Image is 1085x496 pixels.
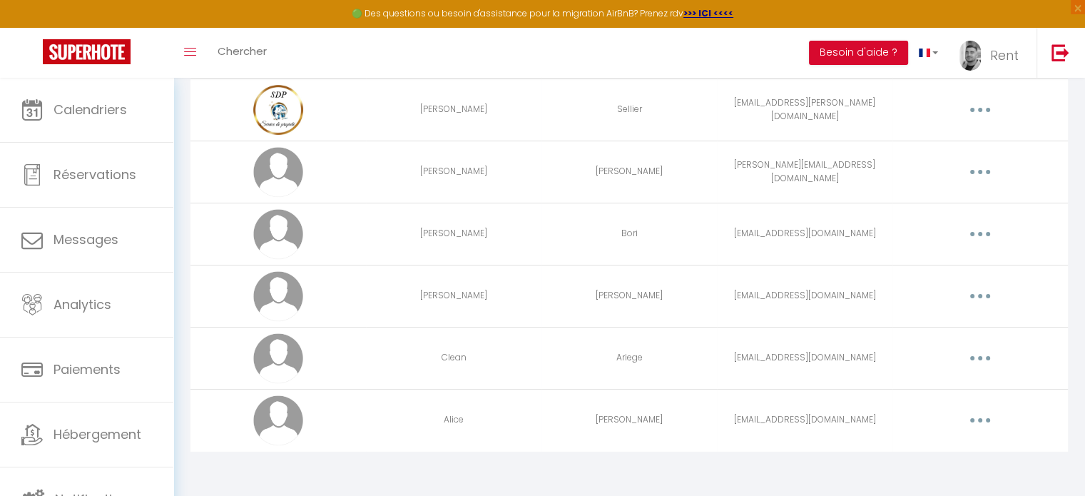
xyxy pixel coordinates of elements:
td: [PERSON_NAME] [366,141,541,203]
td: [EMAIL_ADDRESS][DOMAIN_NAME] [717,389,892,451]
td: [PERSON_NAME] [541,141,717,203]
img: avatar.png [253,209,303,259]
span: Analytics [54,295,111,313]
td: Ariege [541,327,717,389]
td: [EMAIL_ADDRESS][PERSON_NAME][DOMAIN_NAME] [717,79,892,141]
td: [EMAIL_ADDRESS][DOMAIN_NAME] [717,327,892,389]
span: Calendriers [54,101,127,118]
span: Rent [990,46,1019,64]
td: [EMAIL_ADDRESS][DOMAIN_NAME] [717,265,892,327]
td: [PERSON_NAME] [366,203,541,265]
img: ... [959,41,981,71]
td: Alice [366,389,541,451]
span: Paiements [54,360,121,378]
td: [PERSON_NAME][EMAIL_ADDRESS][DOMAIN_NAME] [717,141,892,203]
td: [EMAIL_ADDRESS][DOMAIN_NAME] [717,203,892,265]
td: Bori [541,203,717,265]
img: 17322673126809.jpg [253,85,303,135]
td: Sellier [541,79,717,141]
img: Super Booking [43,39,131,64]
td: [PERSON_NAME] [541,389,717,451]
span: Messages [54,231,118,248]
td: [PERSON_NAME] [366,265,541,327]
span: Hébergement [54,425,141,443]
a: Chercher [207,28,277,78]
td: Clean [366,327,541,389]
span: Réservations [54,166,136,183]
img: avatar.png [253,333,303,383]
img: avatar.png [253,271,303,321]
td: [PERSON_NAME] [541,265,717,327]
td: [PERSON_NAME] [366,79,541,141]
a: ... Rent [949,28,1036,78]
img: avatar.png [253,147,303,197]
a: >>> ICI <<<< [683,7,733,19]
button: Besoin d'aide ? [809,41,908,65]
img: avatar.png [253,395,303,445]
span: Chercher [218,44,267,59]
img: logout [1051,44,1069,61]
